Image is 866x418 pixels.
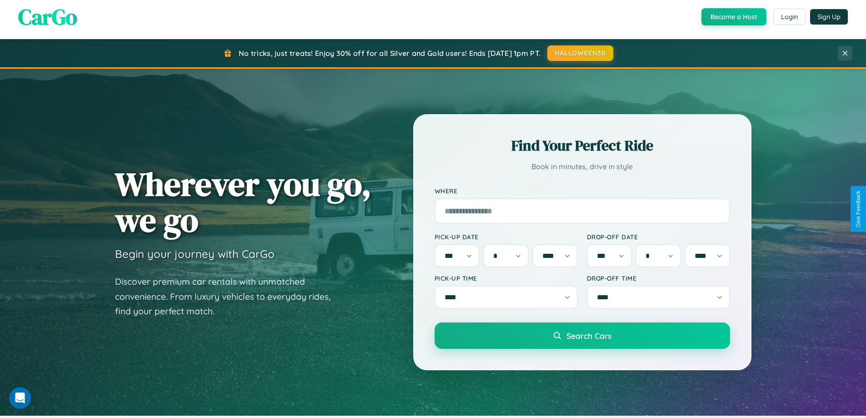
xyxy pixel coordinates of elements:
h3: Begin your journey with CarGo [115,247,275,261]
h1: Wherever you go, we go [115,166,371,238]
button: Login [773,9,806,25]
label: Drop-off Date [587,233,730,241]
p: Discover premium car rentals with unmatched convenience. From luxury vehicles to everyday rides, ... [115,274,342,319]
span: CarGo [18,2,77,32]
span: No tricks, just treats! Enjoy 30% off for all Silver and Gold users! Ends [DATE] 1pm PT. [239,49,541,58]
button: HALLOWEEN30 [547,45,613,61]
label: Pick-up Date [435,233,578,241]
label: Drop-off Time [587,274,730,282]
button: Become a Host [701,8,766,25]
button: Search Cars [435,322,730,349]
span: Search Cars [566,331,611,341]
label: Pick-up Time [435,274,578,282]
p: Book in minutes, drive in style [435,160,730,173]
div: Give Feedback [855,191,861,227]
button: Sign Up [810,9,848,25]
label: Where [435,187,730,195]
h2: Find Your Perfect Ride [435,136,730,156]
iframe: Intercom live chat [9,387,31,409]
